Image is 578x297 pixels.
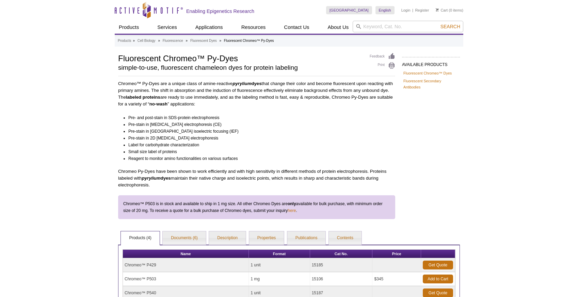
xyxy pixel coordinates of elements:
[128,114,389,121] li: Pre- and post-stain in SDS-protein electrophoresis
[142,176,161,181] em: pyrylium
[310,250,373,258] th: Cat No.
[158,39,160,43] li: »
[118,38,131,44] a: Products
[324,21,353,34] a: About Us
[372,250,421,258] th: Price
[423,261,453,269] a: Get Quote
[128,142,389,148] li: Label for carbohydrate characterization
[115,21,143,34] a: Products
[186,8,254,14] h2: Enabling Epigenetics Research
[118,195,395,219] div: Chromeo™ P503 is in stock and available to ship in 1 mg size. All other Chromeo Dyes are availabl...
[118,53,363,63] h1: Fluorescent Chromeo™ Py-Dyes
[142,176,171,181] strong: dyes
[128,148,389,155] li: Small size label of proteins
[436,8,439,12] img: Your Cart
[186,39,188,43] li: »
[121,231,159,245] a: Products (4)
[310,258,373,272] td: 15185
[128,121,389,128] li: Pre-stain in [MEDICAL_DATA] electrophoresis (CE)
[224,39,274,43] li: Fluorescent Chromeo™ Py-Dyes
[403,78,459,90] a: Fluorescent Secondary Antibodies
[163,231,206,245] a: Documents (6)
[402,57,460,69] h2: AVAILABLE PRODUCTS
[370,53,395,60] a: Feedback
[191,21,227,34] a: Applications
[436,6,463,14] li: (0 items)
[249,250,310,258] th: Format
[128,128,389,135] li: Pre-stain in [GEOGRAPHIC_DATA] isoelectric focusing (IEF)
[118,65,363,71] h2: simple-to-use, fluorescent chameleon dyes for protein labeling
[149,101,167,106] strong: no-wash
[133,39,135,43] li: »
[412,6,413,14] li: |
[401,8,411,13] a: Login
[310,272,373,286] td: 15106
[280,21,313,34] a: Contact Us
[123,272,249,286] td: Chromeo™ P503
[403,70,452,76] a: Fluorescent Chromeo™ Dyes
[123,250,249,258] th: Name
[440,24,460,29] span: Search
[126,95,160,100] strong: labeled proteins
[118,80,395,108] p: Chromeo™ Py-Dyes are a unique class of amine-reactive that change their color and become fluoresc...
[123,258,249,272] td: Chromeo™ P429
[249,272,310,286] td: 1 mg
[249,258,310,272] td: 1 unit
[153,21,181,34] a: Services
[232,81,261,86] strong: dyes
[288,207,296,214] a: here
[232,81,251,86] em: pyrylium
[128,135,389,142] li: Pre-stain in 2D [MEDICAL_DATA] electrophoresis
[209,231,246,245] a: Description
[287,231,326,245] a: Publications
[438,23,462,30] button: Search
[249,231,284,245] a: Properties
[423,275,453,283] a: Add to Cart
[118,168,395,188] p: Chromeo Py-Dyes have been shown to work efficiently and with high sensitivity in different method...
[237,21,270,34] a: Resources
[288,201,296,206] strong: only
[190,38,217,44] a: Fluorescent Dyes
[353,21,463,32] input: Keyword, Cat. No.
[163,38,183,44] a: Fluorescence
[138,38,156,44] a: Cell Biology
[128,155,389,162] li: Reagent to monitor amino functionalities on various surfaces
[220,39,222,43] li: »
[436,8,448,13] a: Cart
[370,62,395,69] a: Print
[329,231,362,245] a: Contents
[372,272,421,286] td: $345
[415,8,429,13] a: Register
[326,6,372,14] a: [GEOGRAPHIC_DATA]
[375,6,395,14] a: English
